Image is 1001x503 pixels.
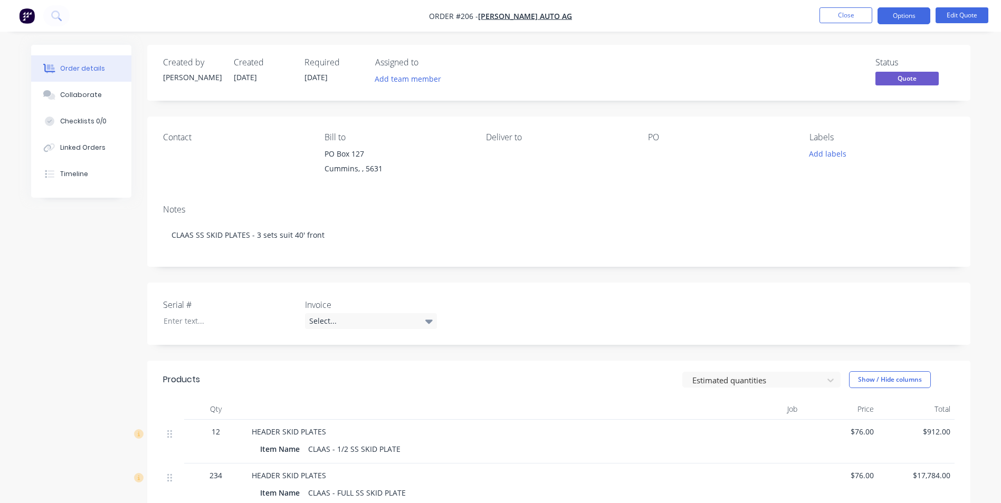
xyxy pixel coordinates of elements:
[325,147,469,161] div: PO Box 127
[882,426,950,437] span: $912.00
[806,470,874,481] span: $76.00
[31,82,131,108] button: Collaborate
[234,72,257,82] span: [DATE]
[369,72,446,86] button: Add team member
[878,7,930,24] button: Options
[965,467,990,492] iframe: Intercom live chat
[806,426,874,437] span: $76.00
[212,426,220,437] span: 12
[163,57,221,67] div: Created by
[31,134,131,161] button: Linked Orders
[325,132,469,142] div: Bill to
[234,57,292,67] div: Created
[60,90,102,100] div: Collaborate
[802,399,878,420] div: Price
[375,57,481,67] div: Assigned to
[163,132,308,142] div: Contact
[260,485,304,500] div: Item Name
[878,399,955,420] div: Total
[163,205,955,215] div: Notes
[486,132,631,142] div: Deliver to
[722,399,802,420] div: Job
[875,57,955,67] div: Status
[163,72,221,83] div: [PERSON_NAME]
[305,313,437,329] div: Select...
[260,441,304,457] div: Item Name
[31,55,131,82] button: Order details
[252,427,326,437] span: HEADER SKID PLATES
[163,373,200,386] div: Products
[163,298,295,311] label: Serial #
[60,117,107,126] div: Checklists 0/0
[804,147,852,161] button: Add labels
[31,161,131,187] button: Timeline
[163,219,955,251] div: CLAAS SS SKID PLATES - 3 sets suit 40' front
[209,470,222,481] span: 234
[304,72,328,82] span: [DATE]
[809,132,954,142] div: Labels
[478,11,572,21] a: [PERSON_NAME] Auto Ag
[429,11,478,21] span: Order #206 -
[875,72,939,85] span: Quote
[648,132,793,142] div: PO
[325,161,469,176] div: Cummins, , 5631
[325,147,469,180] div: PO Box 127Cummins, , 5631
[936,7,988,23] button: Edit Quote
[60,143,106,152] div: Linked Orders
[252,470,326,480] span: HEADER SKID PLATES
[31,108,131,134] button: Checklists 0/0
[849,371,931,388] button: Show / Hide columns
[304,57,363,67] div: Required
[304,485,410,500] div: CLAAS - FULL SS SKID PLATE
[184,399,247,420] div: Qty
[60,64,105,73] div: Order details
[305,298,437,311] label: Invoice
[375,72,447,86] button: Add team member
[819,7,872,23] button: Close
[19,8,35,24] img: Factory
[60,169,88,179] div: Timeline
[304,441,405,457] div: CLAAS - 1/2 SS SKID PLATE
[882,470,950,481] span: $17,784.00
